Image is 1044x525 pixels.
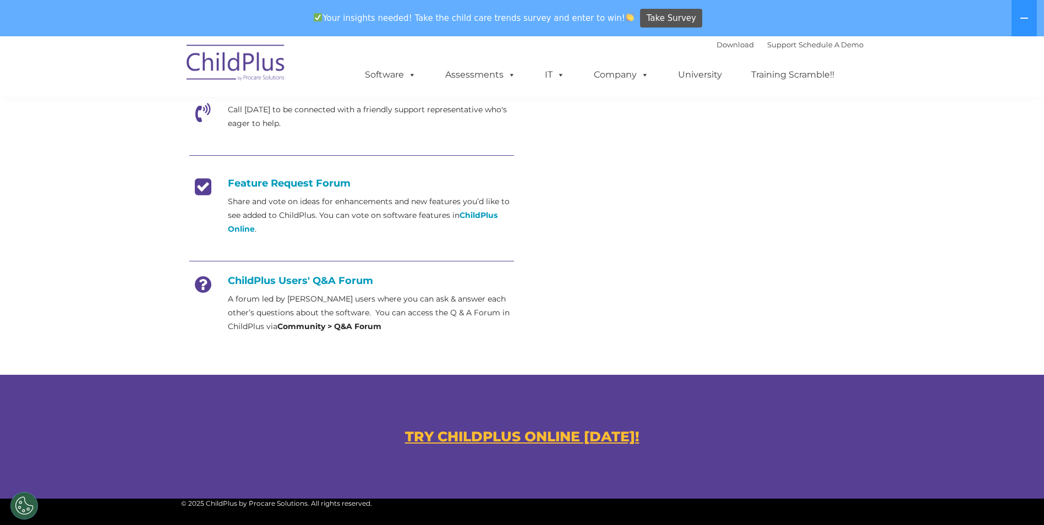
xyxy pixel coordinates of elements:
[405,428,639,445] a: TRY CHILDPLUS ONLINE [DATE]!
[189,275,514,287] h4: ChildPlus Users' Q&A Forum
[640,9,702,28] a: Take Survey
[799,40,863,49] a: Schedule A Demo
[583,64,660,86] a: Company
[767,40,796,49] a: Support
[228,195,514,236] p: Share and vote on ideas for enhancements and new features you’d like to see added to ChildPlus. Y...
[309,7,639,29] span: Your insights needed! Take the child care trends survey and enter to win!
[717,40,863,49] font: |
[314,13,322,21] img: ✅
[647,9,696,28] span: Take Survey
[717,40,754,49] a: Download
[181,37,291,92] img: ChildPlus by Procare Solutions
[740,64,845,86] a: Training Scramble!!
[277,321,381,331] strong: Community > Q&A Forum
[228,210,498,234] a: ChildPlus Online
[534,64,576,86] a: IT
[354,64,427,86] a: Software
[10,492,38,519] button: Cookies Settings
[626,13,634,21] img: 👏
[228,103,514,130] p: Call [DATE] to be connected with a friendly support representative who's eager to help.
[181,499,372,507] span: © 2025 ChildPlus by Procare Solutions. All rights reserved.
[434,64,527,86] a: Assessments
[797,83,1044,525] iframe: Chat Widget
[228,292,514,333] p: A forum led by [PERSON_NAME] users where you can ask & answer each other’s questions about the so...
[189,177,514,189] h4: Feature Request Forum
[667,64,733,86] a: University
